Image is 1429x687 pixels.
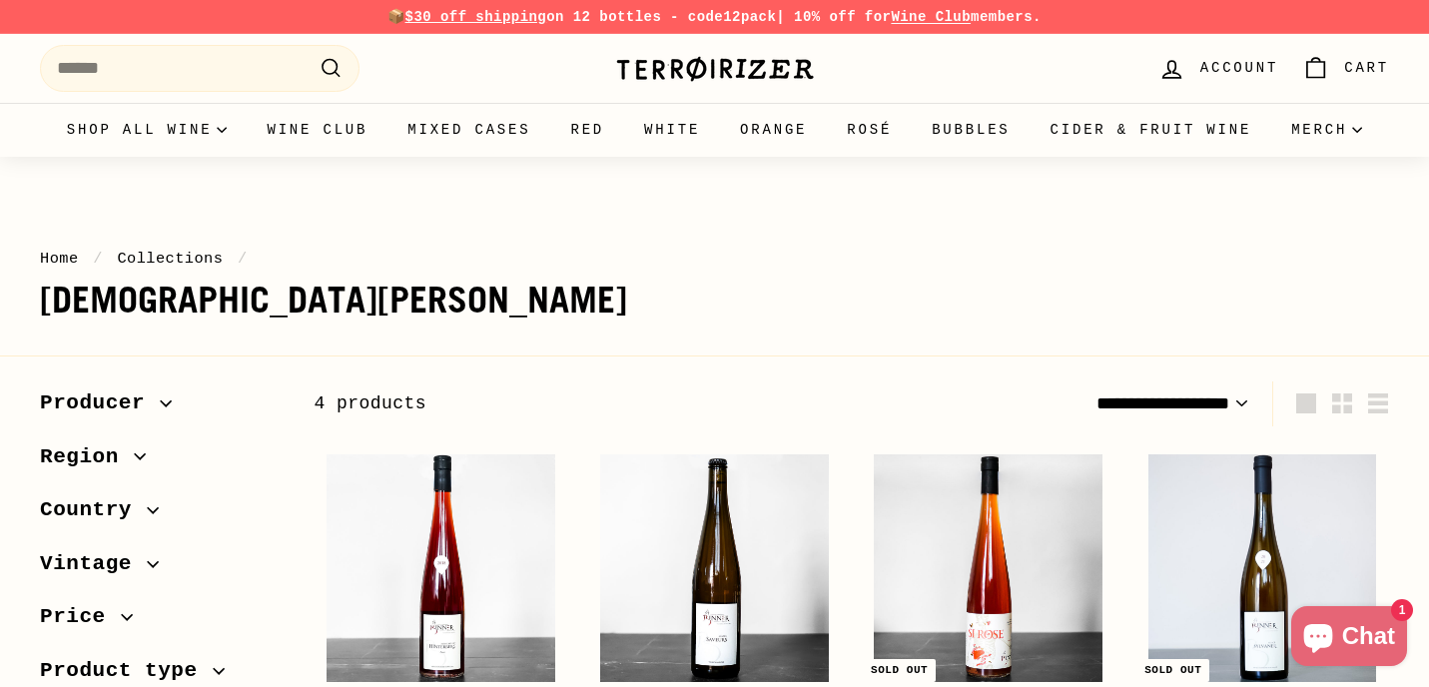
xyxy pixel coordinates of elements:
[1344,57,1389,79] span: Cart
[723,9,776,25] strong: 12pack
[40,435,283,489] button: Region
[1285,606,1413,671] inbox-online-store-chat: Shopify online store chat
[1271,103,1382,157] summary: Merch
[1031,103,1272,157] a: Cider & Fruit Wine
[40,381,283,435] button: Producer
[1136,659,1209,682] div: Sold out
[40,250,79,268] a: Home
[40,247,1389,271] nav: breadcrumbs
[315,389,852,418] div: 4 products
[720,103,827,157] a: Orange
[827,103,912,157] a: Rosé
[40,493,147,527] span: Country
[1200,57,1278,79] span: Account
[1290,39,1401,98] a: Cart
[233,250,253,268] span: /
[40,547,147,581] span: Vintage
[891,9,971,25] a: Wine Club
[40,281,1389,321] h1: [DEMOGRAPHIC_DATA][PERSON_NAME]
[387,103,550,157] a: Mixed Cases
[405,9,547,25] span: $30 off shipping
[40,488,283,542] button: Country
[40,440,134,474] span: Region
[624,103,720,157] a: White
[863,659,936,682] div: Sold out
[40,386,160,420] span: Producer
[88,250,108,268] span: /
[40,6,1389,28] p: 📦 on 12 bottles - code | 10% off for members.
[550,103,624,157] a: Red
[40,600,121,634] span: Price
[912,103,1030,157] a: Bubbles
[117,250,223,268] a: Collections
[40,542,283,596] button: Vintage
[1146,39,1290,98] a: Account
[47,103,248,157] summary: Shop all wine
[247,103,387,157] a: Wine Club
[40,595,283,649] button: Price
